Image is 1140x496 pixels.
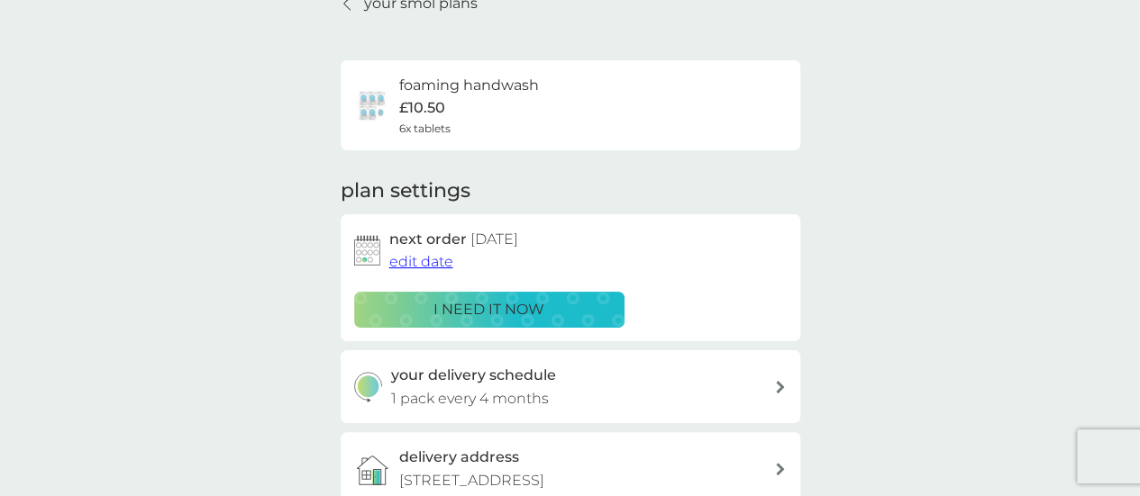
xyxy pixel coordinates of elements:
button: i need it now [354,292,625,328]
p: i need it now [433,298,544,321]
h2: plan settings [341,177,470,205]
h6: foaming handwash [399,74,539,97]
p: 1 pack every 4 months [391,387,549,410]
span: [DATE] [470,230,518,248]
span: edit date [389,253,453,270]
p: £10.50 [399,96,445,120]
p: [STREET_ADDRESS] [399,469,544,492]
h2: next order [389,228,518,251]
h3: delivery address [399,446,519,469]
span: 6x tablets [399,120,451,137]
h3: your delivery schedule [391,364,556,387]
img: foaming handwash [354,87,390,123]
button: your delivery schedule1 pack every 4 months [341,350,800,423]
button: edit date [389,250,453,274]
